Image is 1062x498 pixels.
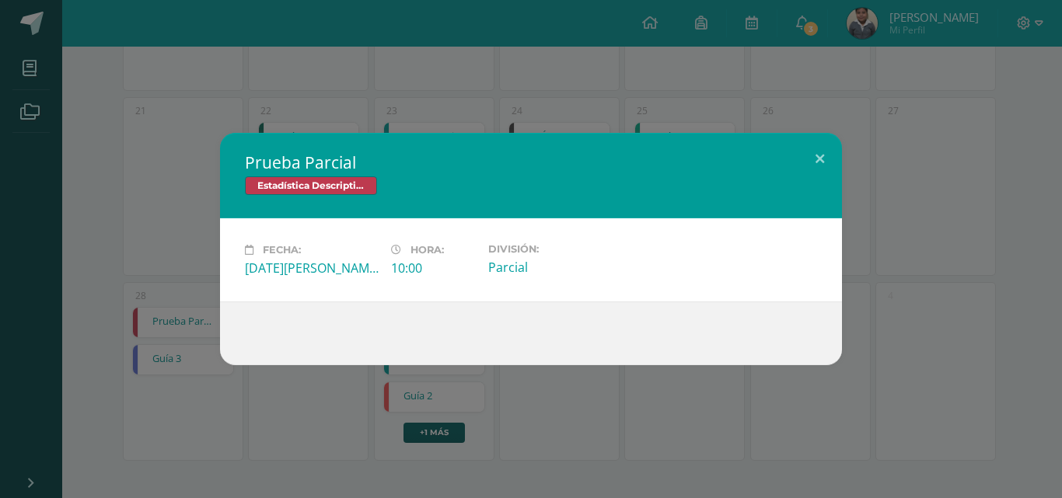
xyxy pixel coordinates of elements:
[245,151,817,173] h2: Prueba Parcial
[245,176,377,195] span: Estadística Descriptiva
[488,259,622,276] div: Parcial
[410,244,444,256] span: Hora:
[391,259,476,277] div: 10:00
[488,243,622,255] label: División:
[245,259,379,277] div: [DATE][PERSON_NAME]
[798,133,842,186] button: Close (Esc)
[263,244,301,256] span: Fecha:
